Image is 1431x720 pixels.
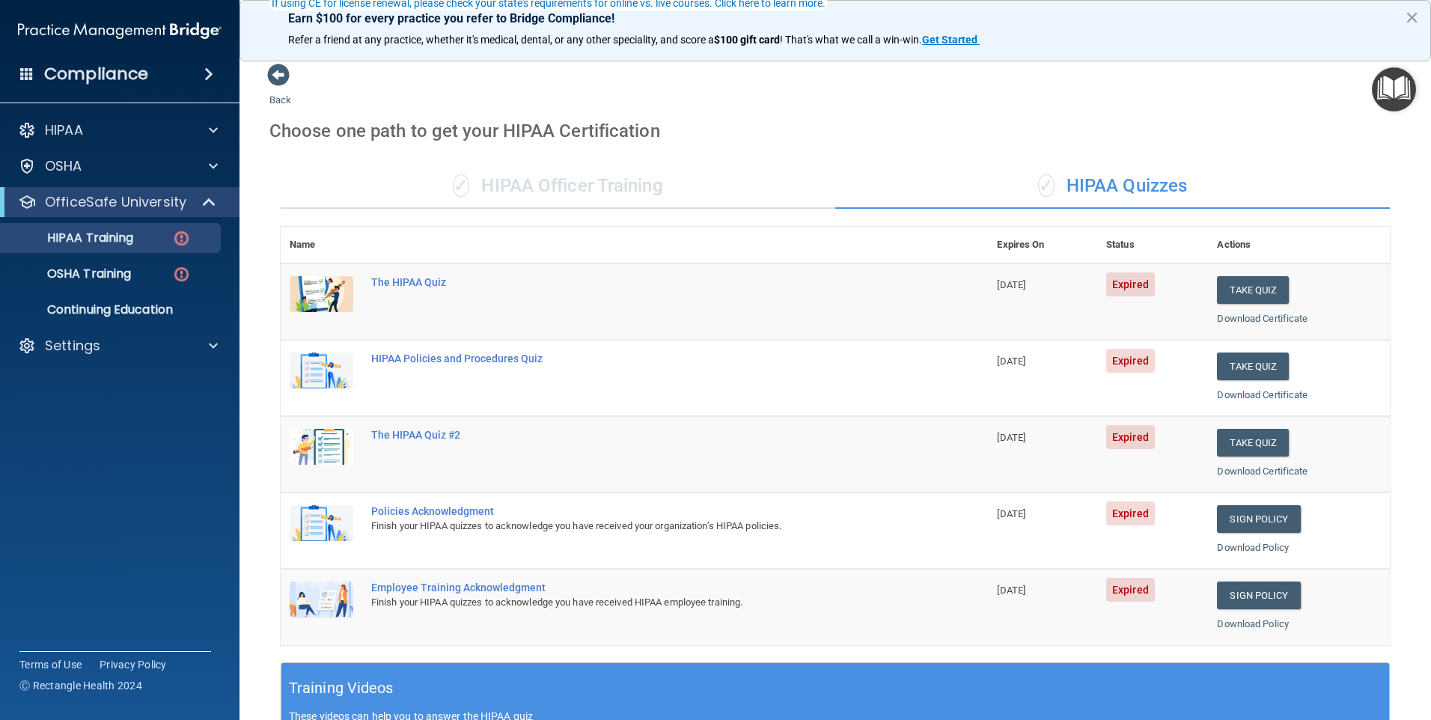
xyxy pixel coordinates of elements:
p: Settings [45,337,100,355]
a: Download Certificate [1217,313,1308,324]
p: Earn $100 for every practice you refer to Bridge Compliance! [288,11,1382,25]
span: Expired [1106,349,1155,373]
span: Refer a friend at any practice, whether it's medical, dental, or any other speciality, and score a [288,34,714,46]
div: Employee Training Acknowledgment [371,582,913,594]
th: Status [1097,227,1208,263]
strong: Get Started [922,34,977,46]
div: Finish your HIPAA quizzes to acknowledge you have received HIPAA employee training. [371,594,913,611]
span: [DATE] [997,585,1025,596]
div: HIPAA Officer Training [281,164,835,209]
span: [DATE] [997,356,1025,367]
a: Download Certificate [1217,466,1308,477]
span: Expired [1106,578,1155,602]
h5: Training Videos [289,675,394,701]
div: HIPAA Policies and Procedures Quiz [371,353,913,364]
span: Expired [1106,425,1155,449]
a: OfficeSafe University [18,193,217,211]
button: Take Quiz [1217,276,1289,304]
span: Expired [1106,272,1155,296]
button: Open Resource Center [1372,67,1416,112]
a: Terms of Use [19,657,82,672]
button: Close [1405,5,1419,29]
a: Get Started [922,34,980,46]
img: danger-circle.6113f641.png [172,265,191,284]
span: ! That's what we call a win-win. [780,34,922,46]
p: HIPAA [45,121,83,139]
a: HIPAA [18,121,218,139]
a: Back [269,76,291,106]
a: Download Certificate [1217,389,1308,400]
span: Ⓒ Rectangle Health 2024 [19,678,142,693]
p: HIPAA Training [10,231,133,245]
span: [DATE] [997,508,1025,519]
a: Download Policy [1217,618,1289,629]
button: Take Quiz [1217,353,1289,380]
a: Settings [18,337,218,355]
th: Expires On [988,227,1097,263]
div: Choose one path to get your HIPAA Certification [269,109,1401,153]
h4: Compliance [44,64,148,85]
p: OSHA [45,157,82,175]
div: The HIPAA Quiz [371,276,913,288]
span: ✓ [453,174,469,197]
a: Privacy Policy [100,657,167,672]
div: The HIPAA Quiz #2 [371,429,913,441]
th: Name [281,227,362,263]
button: Take Quiz [1217,429,1289,457]
span: ✓ [1038,174,1055,197]
div: HIPAA Quizzes [835,164,1390,209]
img: PMB logo [18,16,222,46]
p: OfficeSafe University [45,193,186,211]
div: Finish your HIPAA quizzes to acknowledge you have received your organization’s HIPAA policies. [371,517,913,535]
a: Sign Policy [1217,582,1300,609]
strong: $100 gift card [714,34,780,46]
p: OSHA Training [10,266,131,281]
a: OSHA [18,157,218,175]
span: Expired [1106,501,1155,525]
p: Continuing Education [10,302,214,317]
span: [DATE] [997,432,1025,443]
a: Sign Policy [1217,505,1300,533]
img: danger-circle.6113f641.png [172,229,191,248]
a: Download Policy [1217,542,1289,553]
th: Actions [1208,227,1390,263]
div: Policies Acknowledgment [371,505,913,517]
span: [DATE] [997,279,1025,290]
